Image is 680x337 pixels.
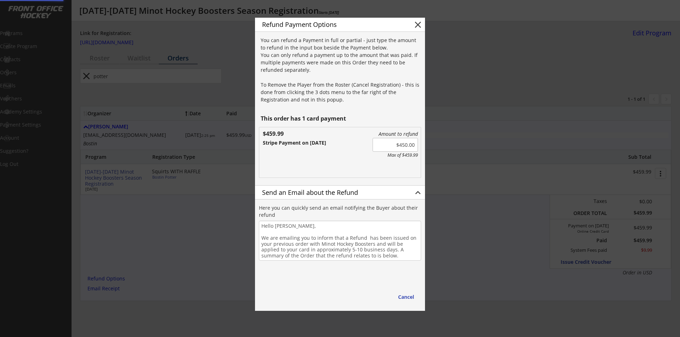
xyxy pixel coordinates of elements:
[413,19,423,30] button: close
[263,140,364,145] div: Stripe Payment on [DATE]
[261,116,421,121] div: This order has 1 card payment
[373,138,418,152] input: Amount to refund
[262,189,402,196] div: Send an Email about the Refund
[413,187,423,198] button: keyboard_arrow_up
[373,131,418,137] div: Amount to refund
[263,131,299,136] div: $459.99
[262,21,402,28] div: Refund Payment Options
[391,290,421,303] button: Cancel
[261,36,421,103] div: You can refund a Payment in full or partial - just type the amount to refund in the input box bes...
[259,204,421,218] div: Here you can quickly send an email notifying the Buyer about their refund
[373,152,418,158] div: Max of $459.99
